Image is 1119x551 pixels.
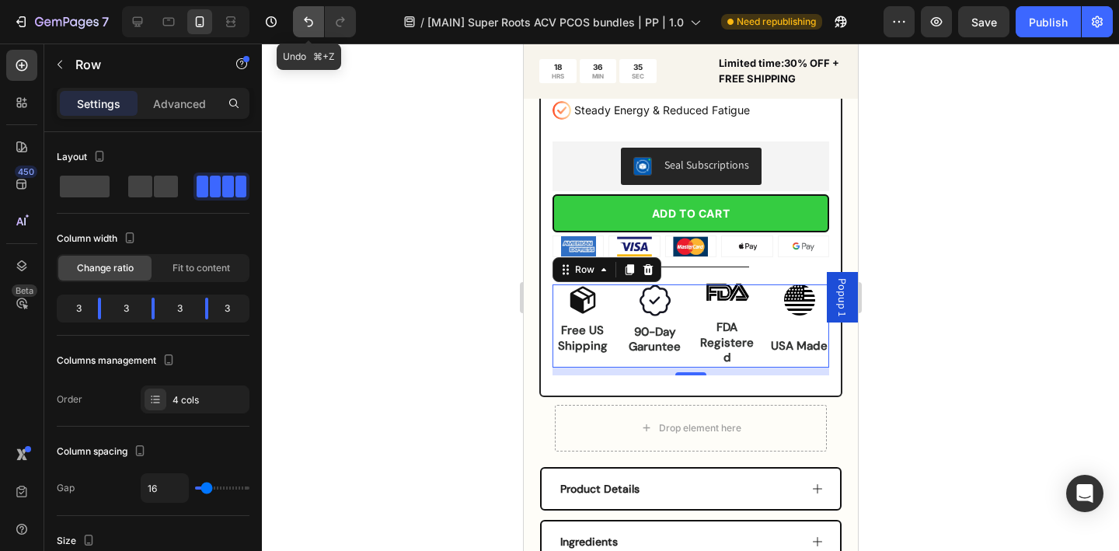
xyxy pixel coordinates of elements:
[427,14,684,30] span: [MAIN] Super Roots ACV PCOS bundles | PP | 1.0
[737,15,816,29] span: Need republishing
[1016,6,1081,37] button: Publish
[77,96,120,112] p: Settings
[153,96,206,112] p: Advanced
[12,284,37,297] div: Beta
[75,55,207,74] p: Row
[57,392,82,406] div: Order
[15,166,37,178] div: 450
[57,441,149,462] div: Column spacing
[57,350,178,371] div: Columns management
[173,261,230,275] span: Fit to content
[57,228,139,249] div: Column width
[167,298,193,319] div: 3
[958,6,1009,37] button: Save
[173,393,246,407] div: 4 cols
[1029,14,1068,30] div: Publish
[420,14,424,30] span: /
[60,298,85,319] div: 3
[113,298,139,319] div: 3
[524,44,858,551] iframe: Design area
[57,147,109,168] div: Layout
[102,12,109,31] p: 7
[6,6,116,37] button: 7
[1066,475,1103,512] div: Open Intercom Messenger
[971,16,997,29] span: Save
[141,474,188,502] input: Auto
[77,261,134,275] span: Change ratio
[57,481,75,495] div: Gap
[293,6,356,37] div: Undo/Redo
[221,298,246,319] div: 3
